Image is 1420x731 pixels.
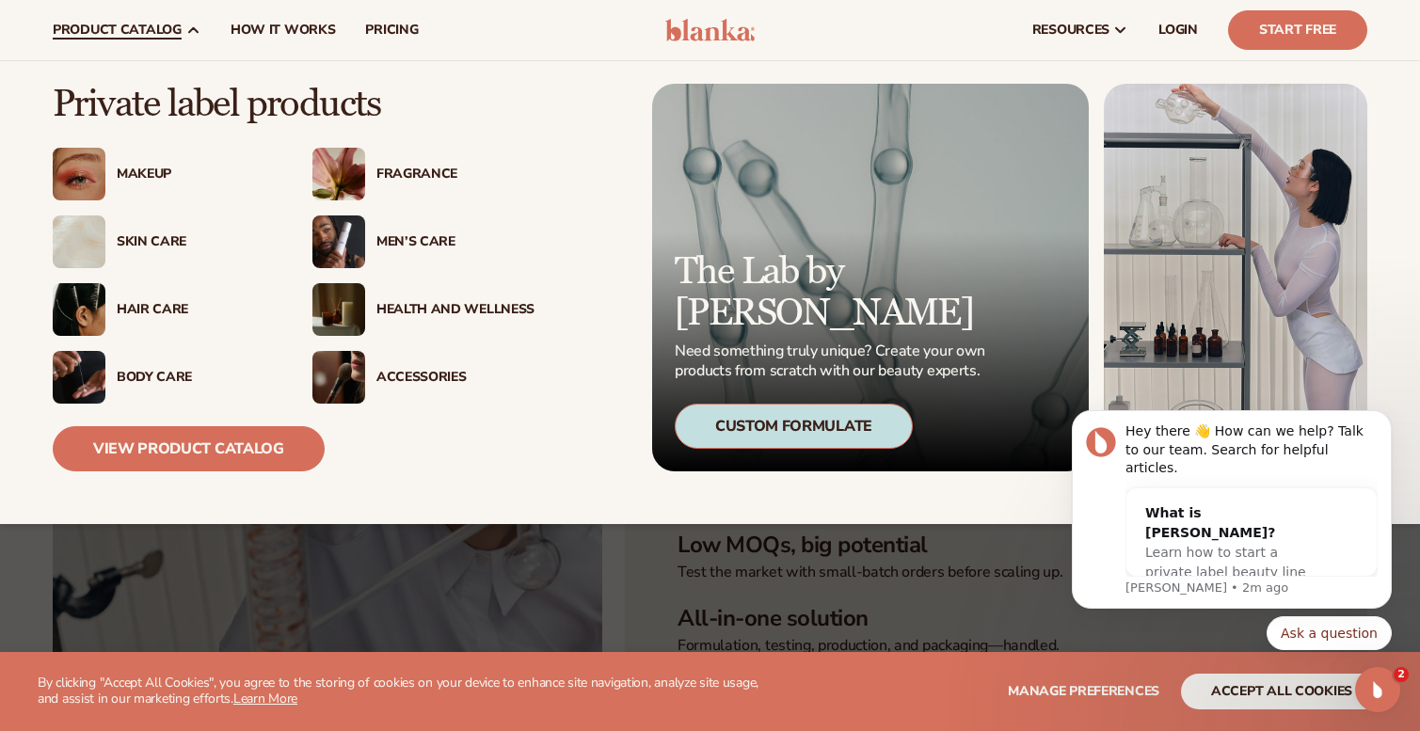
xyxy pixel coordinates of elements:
[1008,674,1159,709] button: Manage preferences
[652,84,1089,471] a: Microscopic product formula. The Lab by [PERSON_NAME] Need something truly unique? Create your ow...
[1044,368,1420,680] iframe: Intercom notifications message
[365,23,418,38] span: pricing
[53,23,182,38] span: product catalog
[53,215,275,268] a: Cream moisturizer swatch. Skin Care
[117,302,275,318] div: Hair Care
[1158,23,1198,38] span: LOGIN
[117,370,275,386] div: Body Care
[53,351,275,404] a: Male hand applying moisturizer. Body Care
[53,84,534,125] p: Private label products
[376,167,534,183] div: Fragrance
[53,426,325,471] a: View Product Catalog
[53,283,275,336] a: Female hair pulled back with clips. Hair Care
[233,690,297,707] a: Learn More
[1008,682,1159,700] span: Manage preferences
[1032,23,1109,38] span: resources
[376,370,534,386] div: Accessories
[312,215,534,268] a: Male holding moisturizer bottle. Men’s Care
[312,215,365,268] img: Male holding moisturizer bottle.
[53,215,105,268] img: Cream moisturizer swatch.
[1394,667,1409,682] span: 2
[53,148,275,200] a: Female with glitter eye makeup. Makeup
[312,351,365,404] img: Female with makeup brush.
[53,148,105,200] img: Female with glitter eye makeup.
[117,167,275,183] div: Makeup
[1355,667,1400,712] iframe: Intercom live chat
[675,251,991,334] p: The Lab by [PERSON_NAME]
[312,283,534,336] a: Candles and incense on table. Health And Wellness
[117,234,275,250] div: Skin Care
[231,23,336,38] span: How It Works
[312,148,534,200] a: Pink blooming flower. Fragrance
[53,351,105,404] img: Male hand applying moisturizer.
[1181,674,1382,709] button: accept all cookies
[38,675,770,707] p: By clicking "Accept All Cookies", you agree to the storing of cookies on your device to enhance s...
[312,283,365,336] img: Candles and incense on table.
[312,351,534,404] a: Female with makeup brush. Accessories
[1228,10,1367,50] a: Start Free
[675,342,991,381] p: Need something truly unique? Create your own products from scratch with our beauty experts.
[376,234,534,250] div: Men’s Care
[53,283,105,336] img: Female hair pulled back with clips.
[665,19,755,41] img: logo
[675,404,913,449] div: Custom Formulate
[376,302,534,318] div: Health And Wellness
[312,148,365,200] img: Pink blooming flower.
[1104,84,1367,471] img: Female in lab with equipment.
